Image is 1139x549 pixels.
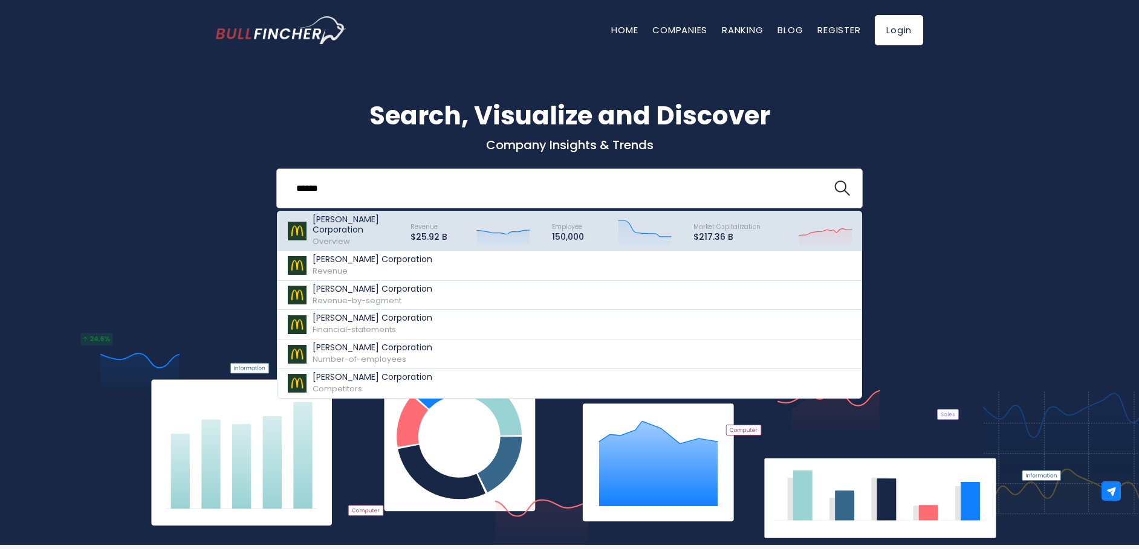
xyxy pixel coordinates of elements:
span: Competitors [313,383,362,394]
a: [PERSON_NAME] Corporation Financial-statements [277,310,862,339]
p: What's trending [216,233,923,245]
p: $25.92 B [410,232,447,242]
img: Bullfincher logo [216,16,346,44]
a: [PERSON_NAME] Corporation Overview Revenue $25.92 B Employee 150,000 Market Capitalization $217.36 B [277,211,862,251]
a: [PERSON_NAME] Corporation Number-of-employees [277,339,862,369]
a: [PERSON_NAME] Corporation Revenue-by-segment [277,281,862,310]
span: Revenue [410,222,438,231]
a: [PERSON_NAME] Corporation Competitors [277,369,862,398]
p: [PERSON_NAME] Corporation [313,342,432,353]
span: Market Capitalization [693,222,761,231]
a: Register [817,24,860,36]
span: Employee [552,222,582,231]
a: Companies [652,24,707,36]
p: [PERSON_NAME] Corporation [313,214,400,235]
span: Financial-statements [313,324,396,335]
a: Go to homepage [216,16,346,44]
p: $217.36 B [693,232,761,242]
p: [PERSON_NAME] Corporation [313,284,432,294]
p: [PERSON_NAME] Corporation [313,313,432,323]
span: Number-of-employees [313,353,406,365]
a: [PERSON_NAME] Corporation Revenue [277,251,862,281]
img: search icon [834,181,850,196]
a: Blog [777,24,803,36]
a: Home [611,24,638,36]
p: Company Insights & Trends [216,137,923,153]
h1: Search, Visualize and Discover [216,97,923,135]
span: Overview [313,236,350,247]
p: [PERSON_NAME] Corporation [313,372,432,382]
p: 150,000 [552,232,584,242]
span: Revenue [313,265,348,277]
a: Ranking [722,24,763,36]
p: [PERSON_NAME] Corporation [313,254,432,265]
a: Login [875,15,923,45]
span: Revenue-by-segment [313,295,401,306]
